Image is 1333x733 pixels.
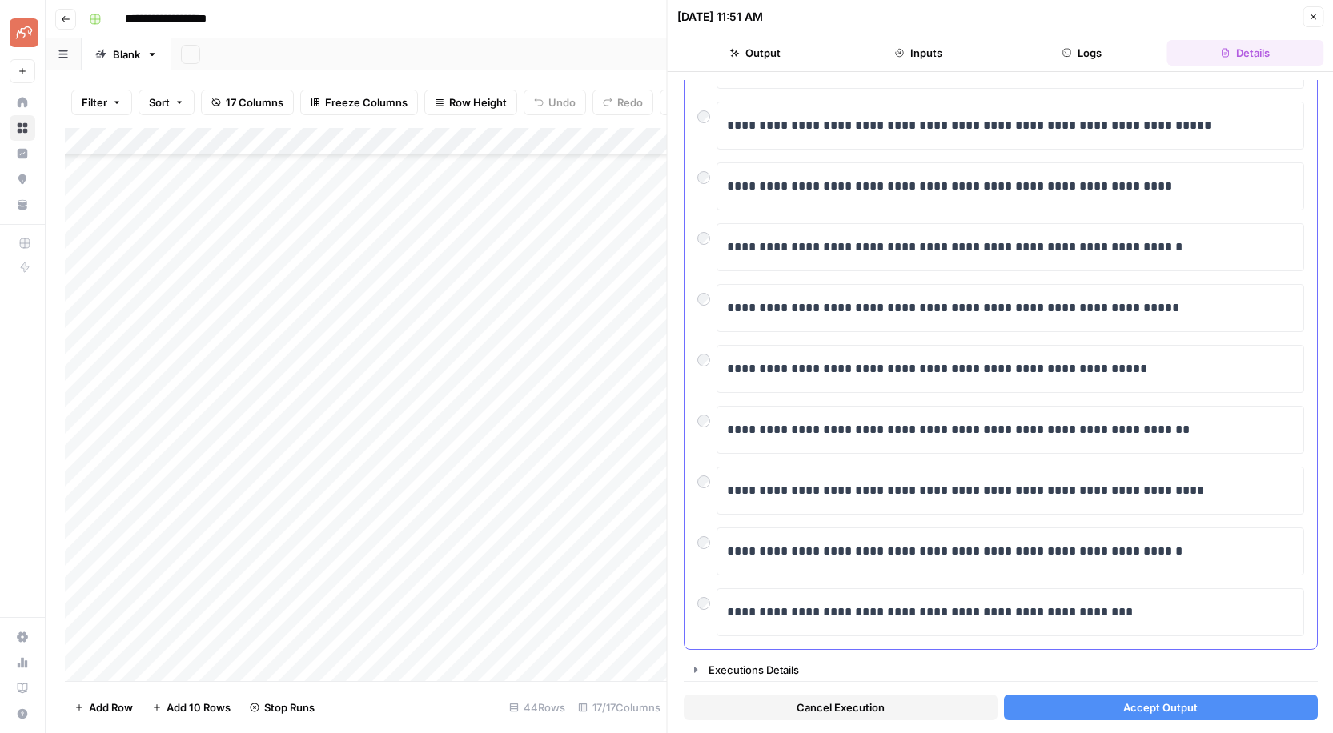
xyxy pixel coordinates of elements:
[300,90,418,115] button: Freeze Columns
[143,695,240,720] button: Add 10 Rows
[449,94,507,110] span: Row Height
[71,90,132,115] button: Filter
[1003,695,1317,720] button: Accept Output
[10,18,38,47] img: Pettable Logo
[10,141,35,166] a: Insights
[10,701,35,727] button: Help + Support
[139,90,195,115] button: Sort
[240,695,324,720] button: Stop Runs
[548,94,576,110] span: Undo
[1166,40,1323,66] button: Details
[503,695,572,720] div: 44 Rows
[10,192,35,218] a: Your Data
[592,90,653,115] button: Redo
[677,9,763,25] div: [DATE] 11:51 AM
[149,94,170,110] span: Sort
[10,166,35,192] a: Opportunities
[226,94,283,110] span: 17 Columns
[10,13,35,53] button: Workspace: Pettable
[325,94,408,110] span: Freeze Columns
[10,675,35,701] a: Learning Hub
[677,40,834,66] button: Output
[617,94,643,110] span: Redo
[709,662,1307,678] div: Executions Details
[684,695,998,720] button: Cancel Execution
[1003,40,1160,66] button: Logs
[10,90,35,115] a: Home
[167,699,231,715] span: Add 10 Rows
[10,115,35,141] a: Browse
[840,40,997,66] button: Inputs
[264,699,315,715] span: Stop Runs
[82,94,107,110] span: Filter
[201,90,294,115] button: 17 Columns
[1123,699,1198,715] span: Accept Output
[10,624,35,650] a: Settings
[424,90,517,115] button: Row Height
[113,46,140,62] div: Blank
[796,699,884,715] span: Cancel Execution
[82,38,171,70] a: Blank
[89,699,133,715] span: Add Row
[572,695,667,720] div: 17/17 Columns
[685,657,1317,683] button: Executions Details
[524,90,586,115] button: Undo
[65,695,143,720] button: Add Row
[10,650,35,675] a: Usage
